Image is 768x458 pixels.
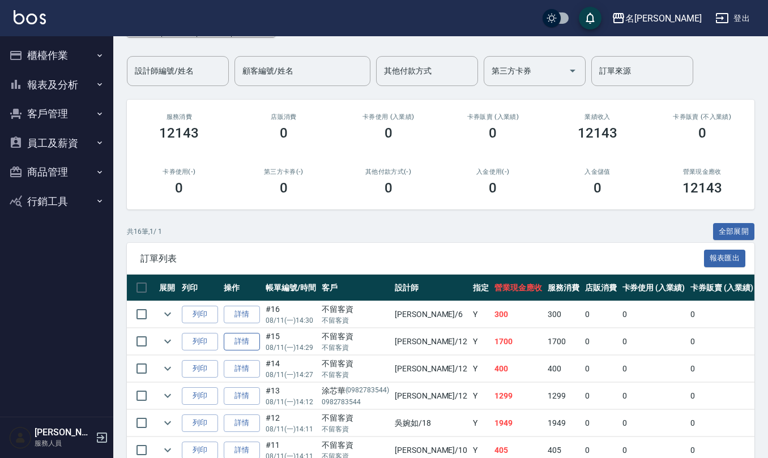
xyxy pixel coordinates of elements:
p: 服務人員 [35,438,92,448]
th: 列印 [179,275,221,301]
p: 08/11 (一) 14:27 [266,370,316,380]
button: 櫃檯作業 [5,41,109,70]
h3: 0 [280,125,288,141]
span: 訂單列表 [140,253,704,264]
h3: 12143 [159,125,199,141]
button: 報表及分析 [5,70,109,100]
p: 08/11 (一) 14:12 [266,397,316,407]
div: 不留客資 [322,412,389,424]
button: expand row [159,414,176,431]
p: 不留客資 [322,424,389,434]
td: Y [470,410,492,436]
button: 員工及薪資 [5,129,109,158]
h2: 業績收入 [559,113,637,121]
h2: 第三方卡券(-) [245,168,323,176]
th: 設計師 [392,275,470,301]
button: 報表匯出 [704,250,746,267]
a: 報表匯出 [704,252,746,263]
h2: 卡券販賣 (不入業績) [663,113,741,121]
h3: 12143 [682,180,722,196]
h2: 入金使用(-) [454,168,532,176]
p: 08/11 (一) 14:29 [266,343,316,353]
p: 08/11 (一) 14:30 [266,315,316,326]
td: 1949 [492,410,545,436]
h3: 0 [489,180,497,196]
p: 08/11 (一) 14:11 [266,424,316,434]
button: 列印 [182,306,218,323]
div: 不留客資 [322,331,389,343]
button: Open [564,62,582,80]
td: Y [470,356,492,382]
td: 400 [545,356,582,382]
h2: 其他付款方式(-) [349,168,427,176]
td: 0 [620,328,688,355]
td: Y [470,328,492,355]
button: 列印 [182,360,218,378]
td: 0 [582,301,620,328]
td: 0 [582,383,620,409]
button: 名[PERSON_NAME] [607,7,706,30]
th: 卡券使用 (入業績) [620,275,688,301]
h3: 服務消費 [140,113,218,121]
td: 0 [620,410,688,436]
td: [PERSON_NAME] /12 [392,356,470,382]
h5: [PERSON_NAME] [35,427,92,438]
button: expand row [159,306,176,323]
h3: 0 [385,125,392,141]
h3: 0 [489,125,497,141]
td: [PERSON_NAME] /12 [392,383,470,409]
div: 不留客資 [322,439,389,451]
th: 客戶 [319,275,392,301]
button: 列印 [182,333,218,350]
h3: 12143 [578,125,617,141]
td: 400 [492,356,545,382]
td: 0 [582,410,620,436]
td: [PERSON_NAME] /6 [392,301,470,328]
button: 客戶管理 [5,99,109,129]
th: 服務消費 [545,275,582,301]
h2: 卡券使用(-) [140,168,218,176]
div: 不留客資 [322,358,389,370]
td: 1700 [545,328,582,355]
td: #15 [263,328,319,355]
button: 登出 [711,8,754,29]
td: [PERSON_NAME] /12 [392,328,470,355]
td: Y [470,301,492,328]
h3: 0 [280,180,288,196]
td: 300 [545,301,582,328]
a: 詳情 [224,306,260,323]
td: 0 [582,356,620,382]
div: 名[PERSON_NAME] [625,11,702,25]
h2: 卡券販賣 (入業績) [454,113,532,121]
img: Person [9,426,32,449]
a: 詳情 [224,360,260,378]
button: save [579,7,601,29]
button: 列印 [182,414,218,432]
td: 1700 [492,328,545,355]
h2: 營業現金應收 [663,168,741,176]
p: 0982783544 [322,397,389,407]
td: 300 [492,301,545,328]
td: 1299 [492,383,545,409]
td: 0 [620,301,688,328]
p: 共 16 筆, 1 / 1 [127,226,162,237]
td: 1299 [545,383,582,409]
div: 不留客資 [322,303,389,315]
td: 0 [688,356,756,382]
h3: 0 [175,180,183,196]
button: expand row [159,387,176,404]
th: 卡券販賣 (入業績) [688,275,756,301]
h3: 0 [698,125,706,141]
p: 不留客資 [322,343,389,353]
a: 詳情 [224,333,260,350]
div: 涂芯華 [322,385,389,397]
td: #13 [263,383,319,409]
td: 0 [620,383,688,409]
td: 0 [688,383,756,409]
th: 展開 [156,275,179,301]
td: #12 [263,410,319,436]
td: #14 [263,356,319,382]
td: 0 [688,328,756,355]
button: expand row [159,360,176,377]
th: 指定 [470,275,492,301]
